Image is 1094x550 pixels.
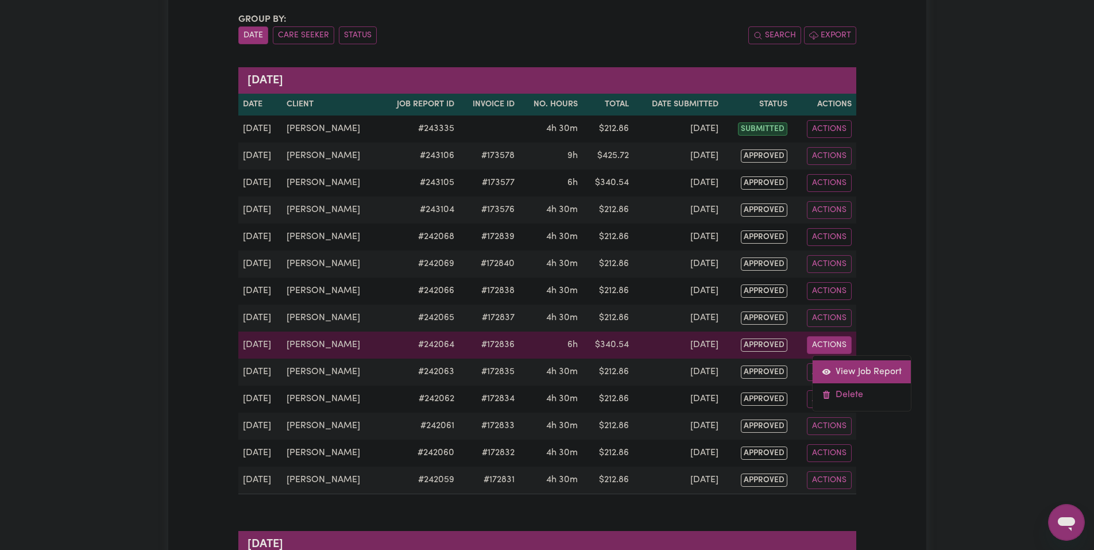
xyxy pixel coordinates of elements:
td: [DATE] [238,359,283,386]
td: [PERSON_NAME] [282,143,380,170]
td: #172839 [459,224,519,251]
td: # 242068 [380,224,459,251]
button: Actions [807,309,852,327]
button: sort invoices by care seeker [273,26,334,44]
span: 4 hours 30 minutes [546,259,578,268]
span: approved [741,203,787,217]
td: $ 212.86 [582,224,633,251]
span: 6 hours [567,178,578,187]
span: approved [741,339,787,352]
td: [DATE] [238,332,283,359]
td: [DATE] [633,143,723,170]
td: # 243105 [380,170,459,197]
td: $ 212.86 [582,440,633,467]
span: approved [741,284,787,298]
button: Actions [807,390,852,408]
td: # 242069 [380,251,459,278]
th: No. Hours [519,94,582,116]
iframe: Button to launch messaging window [1048,504,1085,541]
button: Actions [807,336,852,354]
button: Actions [807,228,852,246]
div: Actions [812,355,911,411]
td: # 242063 [380,359,459,386]
td: #172836 [459,332,519,359]
td: #172833 [459,413,519,440]
td: $ 425.72 [582,143,633,170]
a: Delete job report 242064 [813,383,911,406]
td: [PERSON_NAME] [282,413,380,440]
td: [DATE] [633,332,723,359]
td: [DATE] [238,116,283,143]
td: [PERSON_NAME] [282,116,380,143]
td: # 243335 [380,116,459,143]
td: [DATE] [238,386,283,413]
td: [DATE] [238,251,283,278]
td: [DATE] [238,278,283,305]
td: $ 212.86 [582,278,633,305]
td: [DATE] [238,224,283,251]
td: [DATE] [633,413,723,440]
span: 4 hours 30 minutes [546,367,578,376]
td: [DATE] [633,467,723,494]
span: 9 hours [567,151,578,160]
td: [DATE] [633,440,723,467]
td: # 242059 [380,467,459,494]
button: sort invoices by paid status [339,26,377,44]
td: #173578 [459,143,519,170]
span: approved [741,420,787,433]
td: $ 212.86 [582,116,633,143]
th: Client [282,94,380,116]
td: # 242060 [380,440,459,467]
td: # 242061 [380,413,459,440]
td: [PERSON_NAME] [282,224,380,251]
button: Search [748,26,801,44]
td: [DATE] [633,305,723,332]
button: Actions [807,255,852,273]
td: [DATE] [238,305,283,332]
span: 4 hours 30 minutes [546,394,578,403]
span: 4 hours 30 minutes [546,124,578,133]
td: [DATE] [238,467,283,494]
td: #172835 [459,359,519,386]
td: [DATE] [633,359,723,386]
td: [PERSON_NAME] [282,197,380,224]
button: Actions [807,282,852,300]
span: 4 hours 30 minutes [546,313,578,322]
td: [PERSON_NAME] [282,305,380,332]
caption: [DATE] [238,67,856,94]
span: approved [741,257,787,271]
button: Actions [807,174,852,192]
span: approved [741,311,787,325]
td: #172831 [459,467,519,494]
td: #172837 [459,305,519,332]
th: Date [238,94,283,116]
span: 4 hours 30 minutes [546,421,578,430]
th: Status [723,94,793,116]
span: submitted [738,122,787,136]
th: Total [582,94,633,116]
td: # 242064 [380,332,459,359]
td: [PERSON_NAME] [282,251,380,278]
td: $ 212.86 [582,359,633,386]
th: Date Submitted [633,94,723,116]
td: [DATE] [633,386,723,413]
span: approved [741,474,787,487]
button: Actions [807,363,852,381]
td: [PERSON_NAME] [282,278,380,305]
span: approved [741,447,787,460]
td: $ 212.86 [582,386,633,413]
button: Actions [807,417,852,435]
span: 4 hours 30 minutes [546,232,578,241]
span: approved [741,393,787,406]
td: #172840 [459,251,519,278]
td: #172832 [459,440,519,467]
td: $ 212.86 [582,413,633,440]
span: approved [741,149,787,163]
span: 4 hours 30 minutes [546,205,578,214]
td: $ 212.86 [582,305,633,332]
td: $ 212.86 [582,197,633,224]
a: View job report 242064 [813,360,911,383]
td: [PERSON_NAME] [282,359,380,386]
td: [DATE] [238,197,283,224]
button: Actions [807,471,852,489]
